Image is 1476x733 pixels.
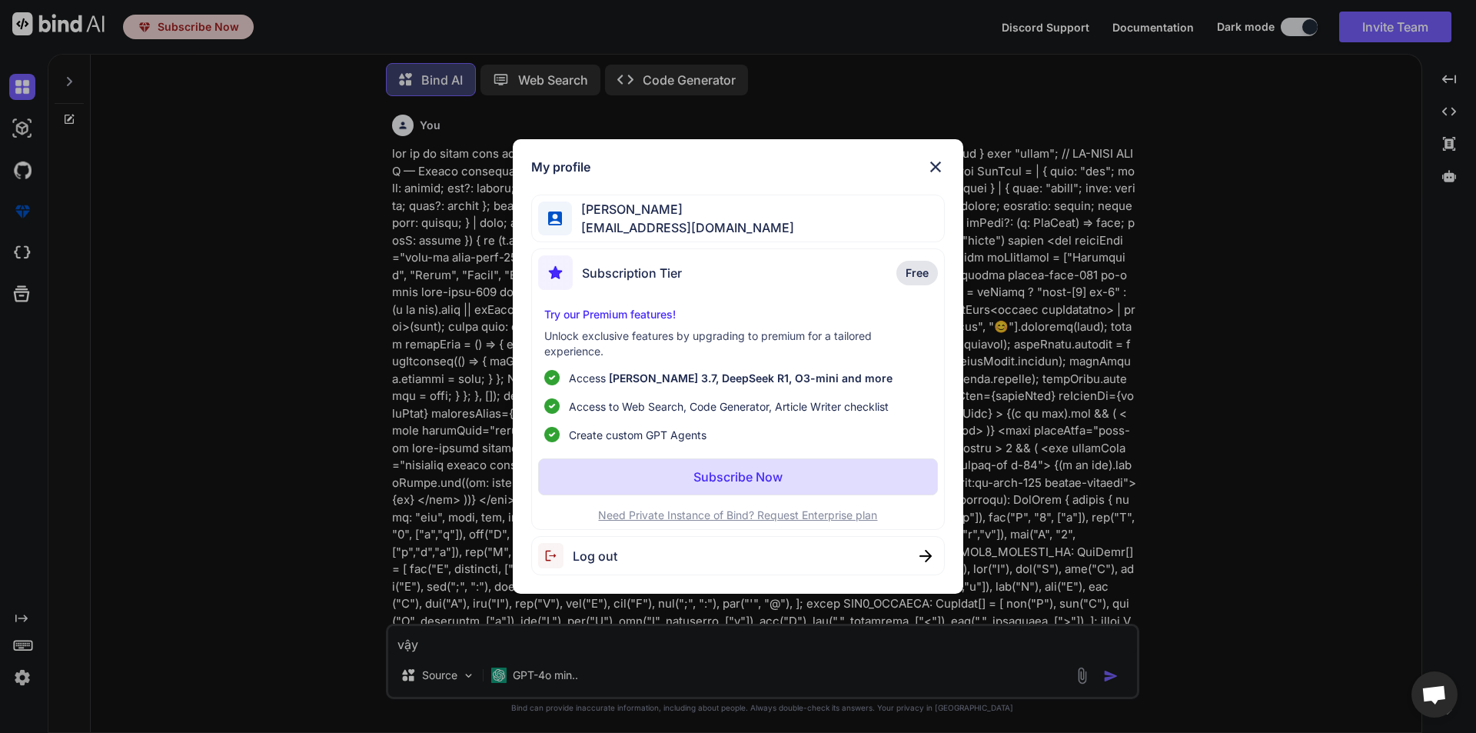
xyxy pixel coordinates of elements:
[573,547,617,565] span: Log out
[572,200,794,218] span: [PERSON_NAME]
[609,371,893,385] span: [PERSON_NAME] 3.7, DeepSeek R1, O3-mini and more
[572,218,794,237] span: [EMAIL_ADDRESS][DOMAIN_NAME]
[544,427,560,442] img: checklist
[926,158,945,176] img: close
[544,307,932,322] p: Try our Premium features!
[919,550,932,562] img: close
[538,543,573,568] img: logout
[544,370,560,385] img: checklist
[1411,671,1458,718] div: Open chat
[693,468,783,486] p: Subscribe Now
[582,264,682,282] span: Subscription Tier
[569,370,893,386] p: Access
[544,398,560,414] img: checklist
[538,458,939,495] button: Subscribe Now
[538,508,939,523] p: Need Private Instance of Bind? Request Enterprise plan
[544,328,932,359] p: Unlock exclusive features by upgrading to premium for a tailored experience.
[906,265,929,281] span: Free
[548,212,563,226] img: profile
[569,427,706,443] span: Create custom GPT Agents
[531,158,590,176] h1: My profile
[538,255,573,290] img: subscription
[569,398,889,415] span: Access to Web Search, Code Generator, Article Writer checklist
